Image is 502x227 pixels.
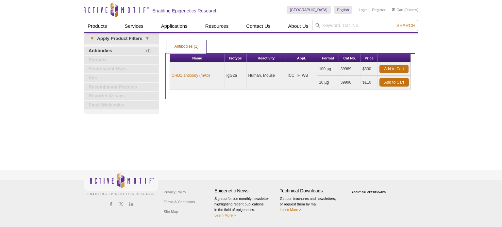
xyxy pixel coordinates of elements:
[286,54,317,62] th: Appl.
[317,76,339,89] td: 10 µg
[162,187,188,197] a: Privacy Policy
[84,92,159,100] a: Reporter Assays
[334,6,352,14] a: English
[157,20,192,32] a: Applications
[339,76,361,89] td: 39990
[170,54,225,62] th: Name
[152,8,218,14] h2: Enabling Epigenetics Research
[84,83,159,91] a: Recombinant Proteins
[286,62,317,89] td: ICC, IF, WB
[280,196,342,213] p: Get our brochures and newsletters, or request them by mail.
[84,74,159,82] a: Kits
[87,36,97,41] span: ▾
[84,65,159,73] a: Fluorescent Dyes
[372,8,385,12] a: Register
[214,213,236,217] a: Learn More >
[287,6,331,14] a: [GEOGRAPHIC_DATA]
[280,208,301,212] a: Learn More >
[280,188,342,194] h4: Technical Downloads
[312,20,418,31] input: Keyword, Cat. No.
[225,54,246,62] th: Isotype
[284,20,312,32] a: About Us
[361,54,378,62] th: Price
[84,20,111,32] a: Products
[394,23,417,28] button: Search
[247,62,286,89] td: Human, Mouse
[201,20,233,32] a: Resources
[317,62,339,76] td: 100 µg
[146,47,154,55] span: (1)
[392,8,395,11] img: Your Cart
[361,62,378,76] td: $330
[225,62,246,89] td: IgG2a
[339,62,361,76] td: 39989
[359,8,368,12] a: Login
[214,188,276,194] h4: Epigenetic News
[84,47,159,55] a: (1)Antibodies
[247,54,286,62] th: Reactivity
[317,54,339,62] th: Format
[84,33,159,44] a: ▾Apply Product Filters▾
[379,78,409,87] a: Add to Cart
[142,36,152,41] span: ▾
[396,23,415,28] span: Search
[345,182,394,196] table: Click to Verify - This site chose Symantec SSL for secure e-commerce and confidential communicati...
[392,6,418,14] li: (0 items)
[242,20,274,32] a: Contact Us
[172,73,210,78] a: CHD1 antibody (mAb)
[166,40,206,53] a: Antibodies (1)
[361,76,378,89] td: $110
[162,207,179,217] a: Site Map
[84,56,159,64] a: Extracts
[379,65,409,73] a: Add to Cart
[162,197,196,207] a: Terms & Conditions
[121,20,147,32] a: Services
[84,101,159,109] a: Small Molecules
[369,6,370,14] li: |
[352,191,386,193] a: ABOUT SSL CERTIFICATES
[214,196,276,218] p: Sign up for our monthly newsletter highlighting recent publications in the field of epigenetics.
[339,54,361,62] th: Cat No.
[392,8,403,12] a: Cart
[84,170,159,197] img: Active Motif,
